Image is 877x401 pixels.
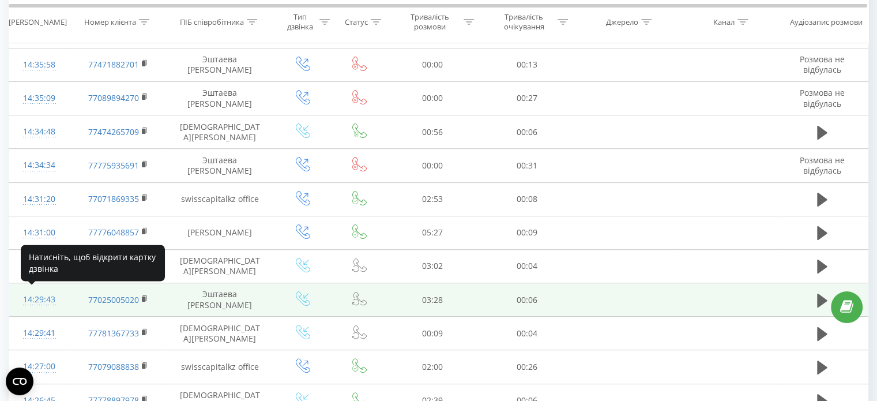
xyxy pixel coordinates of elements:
[386,81,480,115] td: 00:00
[21,188,58,211] div: 14:31:20
[386,283,480,317] td: 03:28
[180,17,244,27] div: ПІБ співробітника
[88,92,139,103] a: 77089894270
[88,227,139,238] a: 77776048857
[21,322,58,344] div: 14:29:41
[21,154,58,177] div: 14:34:34
[399,12,461,32] div: Тривалість розмови
[480,249,574,283] td: 00:04
[800,54,845,75] span: Розмова не відбулась
[167,81,273,115] td: Эштаева [PERSON_NAME]
[386,317,480,350] td: 00:09
[606,17,638,27] div: Джерело
[800,87,845,108] span: Розмова не відбулась
[790,17,863,27] div: Аудіозапис розмови
[167,182,273,216] td: swisscapitalkz office
[480,317,574,350] td: 00:04
[9,17,67,27] div: [PERSON_NAME]
[386,149,480,182] td: 00:00
[21,288,58,311] div: 14:29:43
[386,115,480,149] td: 00:56
[713,17,735,27] div: Канал
[386,350,480,384] td: 02:00
[88,328,139,339] a: 77781367733
[167,149,273,182] td: Эштаева [PERSON_NAME]
[88,160,139,171] a: 77775935691
[480,48,574,81] td: 00:13
[167,283,273,317] td: Эштаева [PERSON_NAME]
[21,245,165,281] div: Натисніть, щоб відкрити картку дзвінка
[480,81,574,115] td: 00:27
[800,155,845,176] span: Розмова не відбулась
[6,368,33,395] button: Open CMP widget
[386,249,480,283] td: 03:02
[88,59,139,70] a: 77471882701
[386,216,480,249] td: 05:27
[480,182,574,216] td: 00:08
[345,17,368,27] div: Статус
[283,12,317,32] div: Тип дзвінка
[88,126,139,137] a: 77474265709
[167,48,273,81] td: Эштаева [PERSON_NAME]
[386,48,480,81] td: 00:00
[386,182,480,216] td: 02:53
[493,12,555,32] div: Тривалість очікування
[480,149,574,182] td: 00:31
[167,317,273,350] td: [DEMOGRAPHIC_DATA][PERSON_NAME]
[480,115,574,149] td: 00:06
[167,350,273,384] td: swisscapitalkz office
[88,361,139,372] a: 77079088838
[167,115,273,149] td: [DEMOGRAPHIC_DATA][PERSON_NAME]
[21,355,58,378] div: 14:27:00
[21,54,58,76] div: 14:35:58
[480,350,574,384] td: 00:26
[21,121,58,143] div: 14:34:48
[84,17,136,27] div: Номер клієнта
[167,216,273,249] td: [PERSON_NAME]
[21,87,58,110] div: 14:35:09
[88,294,139,305] a: 77025005020
[167,249,273,283] td: [DEMOGRAPHIC_DATA][PERSON_NAME]
[88,193,139,204] a: 77071869335
[480,216,574,249] td: 00:09
[21,222,58,244] div: 14:31:00
[480,283,574,317] td: 00:06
